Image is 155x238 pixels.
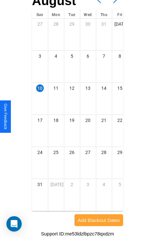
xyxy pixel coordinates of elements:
[112,115,128,126] div: 22
[64,19,80,30] div: 29
[80,9,96,18] div: Wed
[96,9,112,18] div: Thu
[64,179,80,190] div: 2
[32,19,48,30] div: 27
[80,51,96,62] div: 6
[112,19,128,30] div: [DATE]
[112,147,128,158] div: 29
[96,51,112,62] div: 7
[32,9,48,18] div: Sun
[112,51,128,62] div: 8
[32,179,48,190] div: 31
[112,9,128,18] div: Fri
[32,147,48,158] div: 24
[48,19,64,30] div: 28
[74,214,123,226] button: Add Blackout Dates
[48,9,64,18] div: Mon
[3,104,8,130] div: Give Feedback
[48,115,64,126] div: 18
[48,51,64,62] div: 4
[80,179,96,190] div: 3
[96,147,112,158] div: 28
[96,83,112,94] div: 14
[80,115,96,126] div: 20
[41,229,114,238] p: Support ID: me53ldzlbpzc78qxdzm
[112,83,128,94] div: 15
[6,216,22,232] div: Open Intercom Messenger
[32,51,48,62] div: 3
[64,51,80,62] div: 5
[64,115,80,126] div: 19
[96,179,112,190] div: 4
[32,115,48,126] div: 17
[80,19,96,30] div: 30
[48,83,64,94] div: 11
[80,83,96,94] div: 13
[48,179,64,190] div: [DATE]
[64,147,80,158] div: 26
[48,147,64,158] div: 25
[64,83,80,94] div: 12
[64,9,80,18] div: Tue
[80,147,96,158] div: 27
[36,84,44,92] div: 10
[96,115,112,126] div: 21
[96,19,112,30] div: 31
[112,179,128,190] div: 5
